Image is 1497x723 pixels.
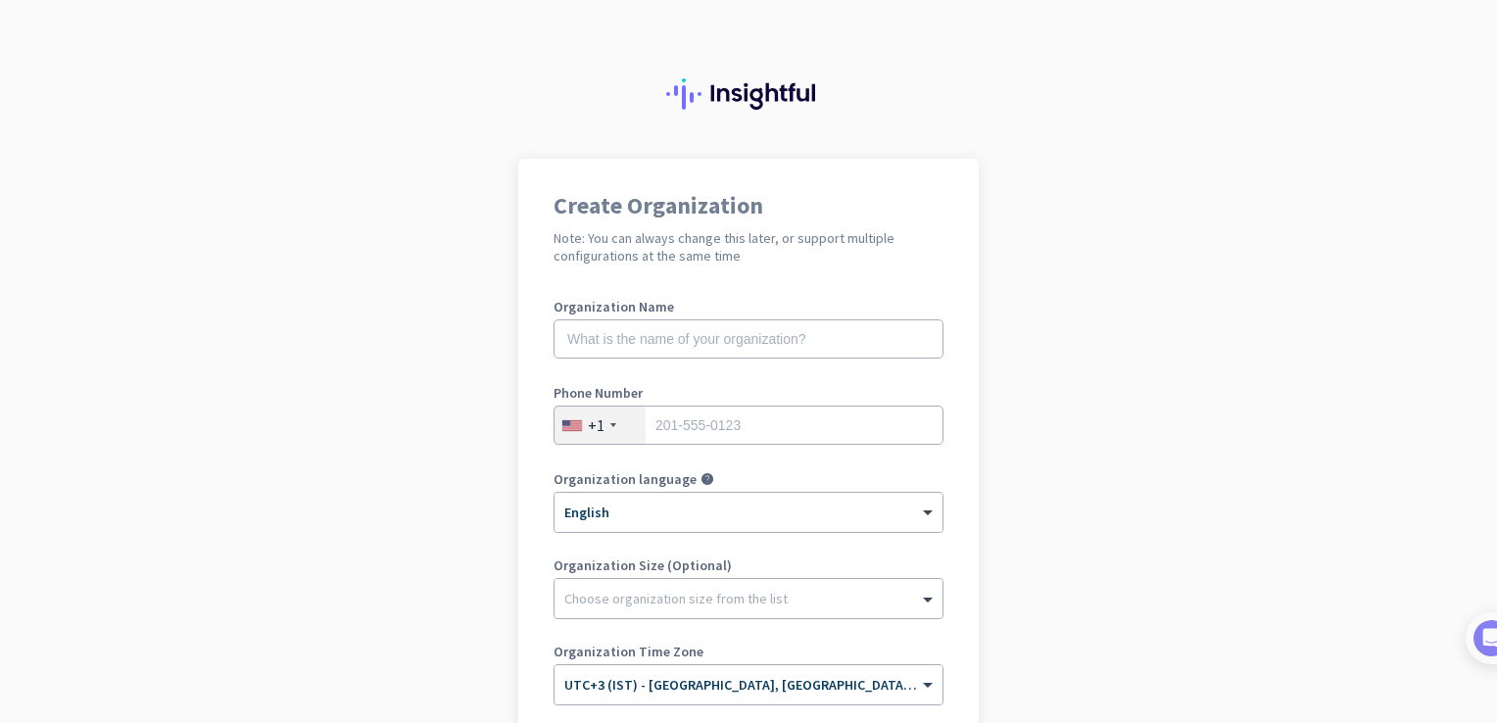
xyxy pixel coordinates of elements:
label: Organization language [554,472,697,486]
label: Organization Size (Optional) [554,558,943,572]
h2: Note: You can always change this later, or support multiple configurations at the same time [554,229,943,265]
label: Organization Name [554,300,943,313]
img: Insightful [666,78,831,110]
h1: Create Organization [554,194,943,217]
i: help [700,472,714,486]
input: What is the name of your organization? [554,319,943,359]
div: +1 [588,415,604,435]
label: Phone Number [554,386,943,400]
label: Organization Time Zone [554,645,943,658]
input: 201-555-0123 [554,406,943,445]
